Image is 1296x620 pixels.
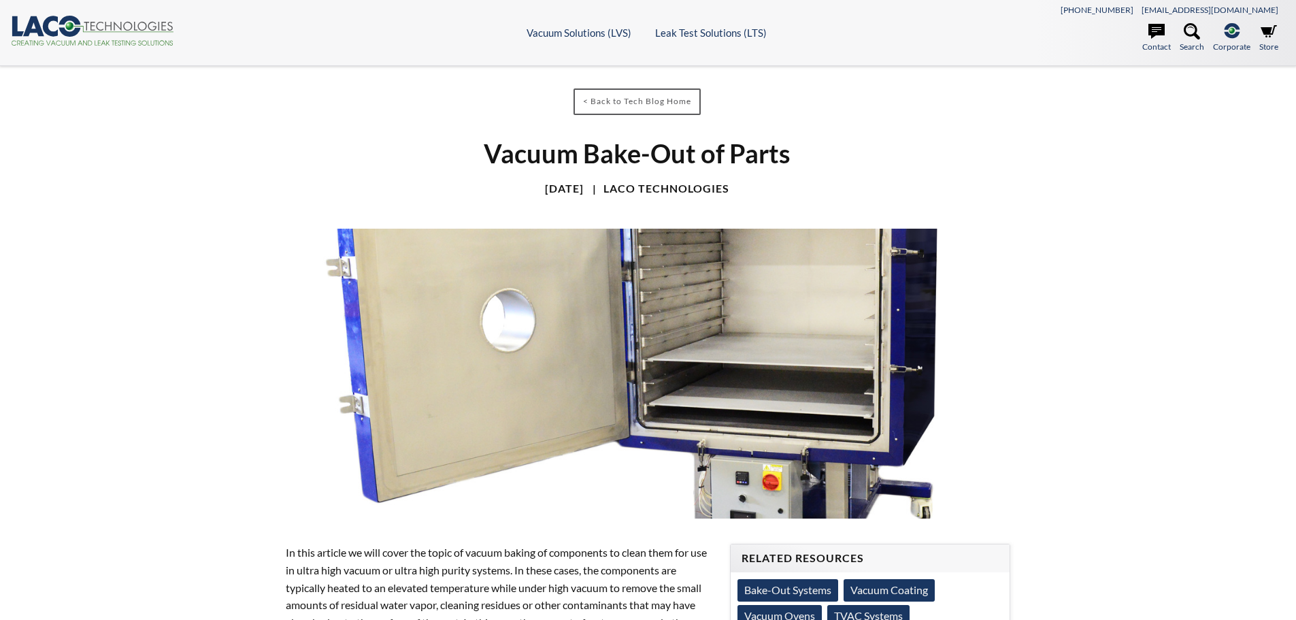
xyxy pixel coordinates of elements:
h4: Related Resources [742,551,999,566]
a: Vacuum Solutions (LVS) [527,27,631,39]
a: Leak Test Solutions (LTS) [655,27,767,39]
a: Bake-Out Systems [737,579,838,601]
a: Search [1180,23,1204,53]
h1: Vacuum Bake-Out of Parts [395,137,878,170]
h4: [DATE] [545,182,584,196]
a: Vacuum Coating [844,579,935,601]
a: [EMAIL_ADDRESS][DOMAIN_NAME] [1142,5,1278,15]
a: [PHONE_NUMBER] [1061,5,1133,15]
span: Corporate [1213,40,1250,53]
a: Contact [1142,23,1171,53]
a: Store [1259,23,1278,53]
h4: LACO Technologies [586,182,729,196]
a: < Back to Tech Blog Home [574,88,701,115]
